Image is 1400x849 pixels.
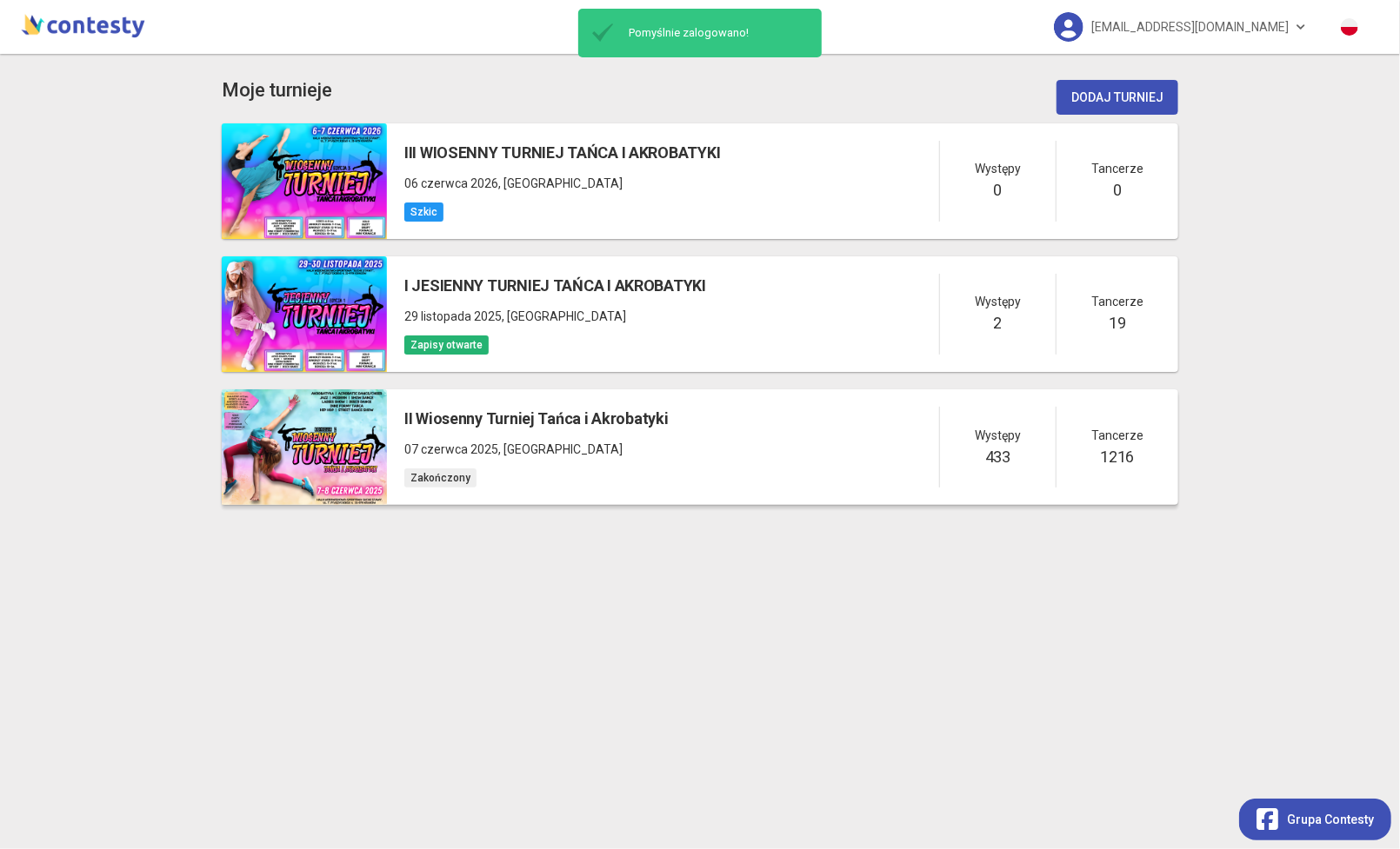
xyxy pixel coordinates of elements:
[985,445,1010,469] h5: 433
[1109,311,1125,335] h5: 19
[404,274,706,298] h5: I JESIENNY TURNIEJ TAŃCA I AKROBATYKI
[404,141,720,165] h5: III WIOSENNY TURNIEJ TAŃCA I AKROBATYKI
[502,309,626,323] span: , [GEOGRAPHIC_DATA]
[498,176,623,190] span: , [GEOGRAPHIC_DATA]
[404,468,477,488] span: Zakończony
[975,159,1021,178] span: Występy
[1287,810,1374,829] span: Grupa Contesty
[404,176,498,190] span: 06 czerwca 2026
[994,178,1003,202] h5: 0
[975,426,1021,445] span: Występy
[404,335,489,355] span: Zapisy otwarte
[222,76,332,106] h3: Moje turnieje
[1092,9,1290,45] span: [EMAIL_ADDRESS][DOMAIN_NAME]
[498,442,623,456] span: , [GEOGRAPHIC_DATA]
[1091,426,1143,445] span: Tancerze
[404,442,498,456] span: 07 czerwca 2025
[1057,80,1178,115] button: Dodaj turniej
[994,311,1003,335] h5: 2
[620,25,815,41] span: Pomyślnie zalogowano!
[1091,292,1143,311] span: Tancerze
[975,292,1021,311] span: Występy
[404,407,669,431] h5: II Wiosenny Turniej Tańca i Akrobatyki
[222,76,332,106] app-title: competition-list.title
[1101,445,1135,469] h5: 1216
[1091,159,1143,178] span: Tancerze
[404,202,443,222] span: Szkic
[404,309,502,323] span: 29 listopada 2025
[1113,178,1122,202] h5: 0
